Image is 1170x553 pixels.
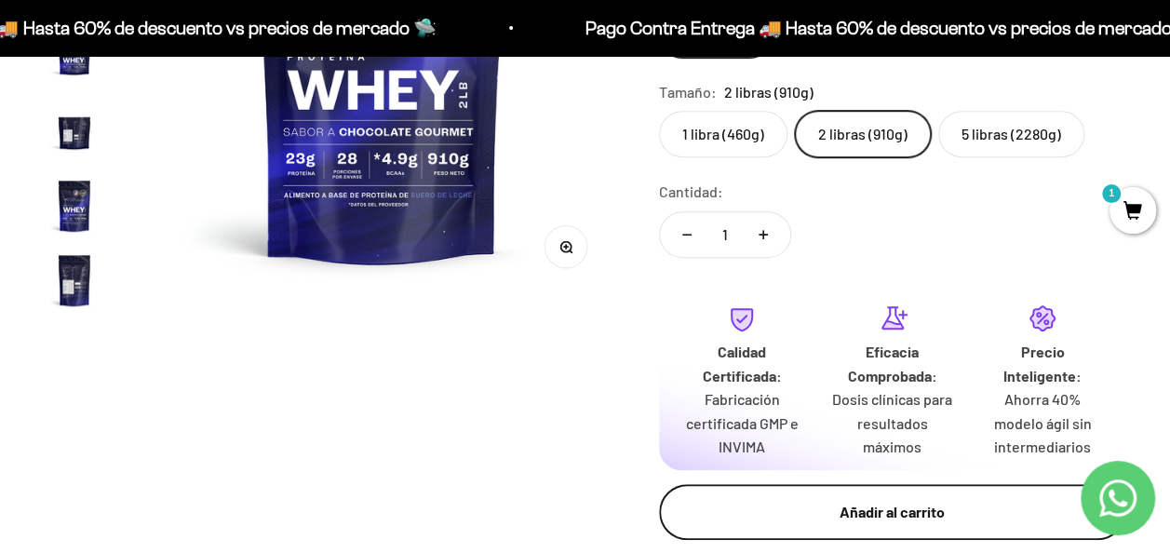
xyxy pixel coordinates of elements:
strong: Precio Inteligente: [1003,343,1082,384]
p: Fabricación certificada GMP e INVIMA [681,387,802,459]
img: Proteína Whey - Chocolate [45,176,104,236]
img: Proteína Whey - Chocolate [45,27,104,87]
img: Proteína Whey - Chocolate [45,250,104,310]
button: Ir al artículo 5 [45,101,104,167]
button: Aumentar cantidad [736,212,790,257]
span: 2 libras (910g) [724,80,814,104]
legend: Tamaño: [659,80,717,104]
img: Proteína Whey - Chocolate [45,101,104,161]
p: Ahorra 40% modelo ágil sin intermediarios [982,387,1103,459]
button: Ir al artículo 4 [45,27,104,92]
p: Dosis clínicas para resultados máximos [832,387,953,459]
strong: Calidad Certificada: [702,343,781,384]
strong: Eficacia Comprobada: [848,343,937,384]
button: Ir al artículo 7 [45,250,104,316]
a: 1 [1109,202,1156,223]
button: Añadir al carrito [659,484,1125,540]
button: Reducir cantidad [660,212,714,257]
button: Ir al artículo 6 [45,176,104,241]
div: Añadir al carrito [696,500,1088,524]
mark: 1 [1100,182,1123,205]
label: Cantidad: [659,180,723,204]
